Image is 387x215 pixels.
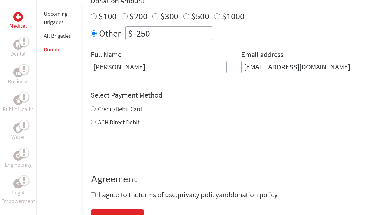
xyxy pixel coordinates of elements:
[222,10,245,22] label: $1000
[16,124,21,131] img: Water
[129,10,148,22] label: $200
[13,40,23,50] div: Dental
[91,139,183,162] iframe: reCAPTCHA
[99,10,117,22] label: $100
[13,179,23,188] div: Legal Empowerment
[11,123,25,141] a: WaterWater
[3,105,34,114] p: Public Health
[91,90,377,100] h4: Select Payment Method
[16,153,21,158] img: Engineering
[91,174,377,185] h4: Agreement
[8,77,28,86] p: Business
[13,12,23,22] div: Medical
[138,190,176,199] a: terms of use
[44,32,71,39] a: All Brigades
[3,95,34,114] a: Public HealthPublic Health
[44,7,74,29] li: Upcoming Brigades
[44,29,74,43] li: All Brigades
[191,10,209,22] label: $500
[13,95,23,105] div: Public Health
[16,42,21,47] img: Dental
[11,50,26,58] p: Dental
[135,27,213,40] input: Enter Amount
[99,26,121,40] label: Other
[8,68,28,86] a: BusinessBusiness
[99,190,279,199] span: I agree to the , and .
[9,22,27,30] p: Medical
[241,61,377,73] input: Your Email
[44,46,60,53] a: Donate
[13,123,23,133] div: Water
[98,105,142,113] label: Credit/Debit Card
[44,43,74,56] li: Donate
[11,133,25,141] p: Water
[5,161,32,169] p: Engineering
[16,97,21,103] img: Public Health
[1,179,35,205] a: Legal EmpowermentLegal Empowerment
[11,40,26,58] a: DentalDental
[44,10,67,26] a: Upcoming Brigades
[5,151,32,169] a: EngineeringEngineering
[160,10,178,22] label: $300
[91,61,227,73] input: Enter Full Name
[9,12,27,30] a: MedicalMedical
[16,14,21,19] img: Medical
[177,190,219,199] a: privacy policy
[16,182,21,185] img: Legal Empowerment
[13,68,23,77] div: Business
[230,190,277,199] a: donation policy
[98,118,140,126] label: ACH Direct Debit
[13,151,23,161] div: Engineering
[126,27,135,40] div: $
[91,50,122,61] label: Full Name
[1,188,35,205] p: Legal Empowerment
[16,70,21,75] img: Business
[241,50,284,61] label: Email address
